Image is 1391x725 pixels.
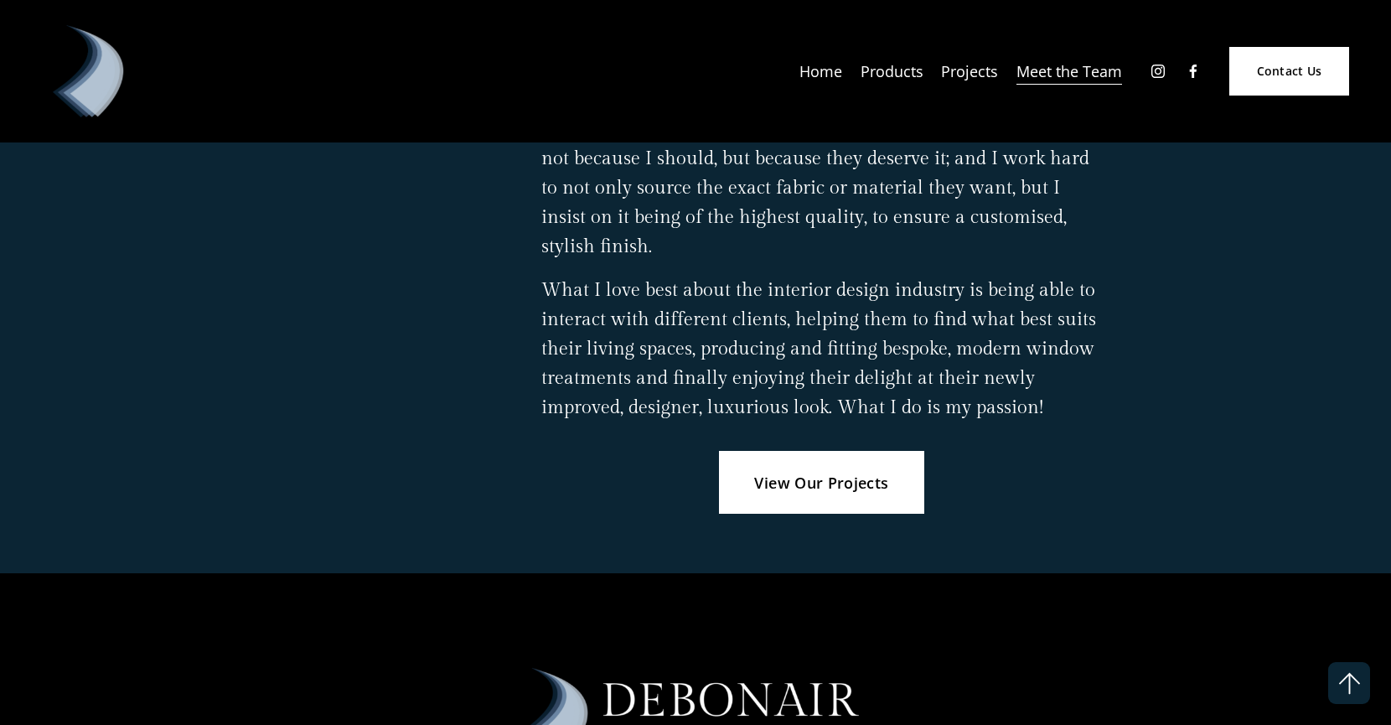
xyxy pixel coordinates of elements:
p: What I love best about the interior design industry is being able to interact with different clie... [541,276,1102,423]
p: My greatest lessons learnt have related to time – service – quality. I am always on time for appo... [541,26,1102,262]
a: Projects [941,56,998,86]
span: Products [861,58,923,85]
a: Meet the Team [1016,56,1122,86]
a: Facebook [1185,63,1202,80]
a: Contact Us [1229,47,1349,96]
a: Home [799,56,842,86]
img: Debonair | Curtains, Blinds, Shutters &amp; Awnings [42,25,134,117]
a: folder dropdown [861,56,923,86]
a: Instagram [1150,63,1166,80]
a: View Our Projects [719,451,923,513]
